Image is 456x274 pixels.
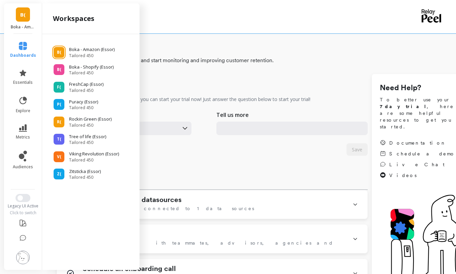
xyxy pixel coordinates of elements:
[69,140,106,145] span: Tailored 450
[13,80,33,85] span: essentials
[57,171,61,177] span: Z(
[3,203,43,209] div: Legacy UI Active
[13,164,33,170] span: audiences
[57,67,61,72] span: B(
[69,99,98,105] p: Puracy (Essor)
[69,168,101,175] p: Zitsticka (Essor)
[69,133,106,140] p: Tree of life (Essor)
[20,11,26,19] span: B(
[69,64,114,71] p: Boka - Shopify (Essor)
[69,88,103,93] span: Tailored 450
[380,104,427,109] strong: 7 day trial
[69,151,119,157] p: Viking Revolution (Essor)
[57,136,61,142] span: T(
[57,119,61,125] span: R(
[57,102,61,107] span: P(
[69,175,101,180] span: Tailored 450
[389,161,445,168] span: Live Chat
[389,172,417,179] span: Videos
[69,116,112,123] p: Rockin Green (Essor)
[69,105,98,110] span: Tailored 450
[69,46,115,53] p: Boka - Amazon (Essor)
[16,134,30,140] span: metrics
[69,157,119,163] span: Tailored 450
[3,210,43,216] div: Click to switch
[380,172,455,179] a: Videos
[57,50,61,55] span: B(
[10,53,36,58] span: dashboards
[11,24,35,30] p: Boka - Amazon (Essor)
[380,150,455,157] a: Schedule a demo
[83,205,254,212] span: We're currently connected to 1 data sources
[69,123,112,128] span: Tailored 450
[57,96,310,103] p: Your data has finished computing and you can start your trial now! Just answer the question below...
[69,53,115,58] span: Tailored 450
[380,140,455,146] a: Documentation
[216,111,249,119] p: Tell us more
[16,108,30,114] span: explore
[83,240,344,253] span: Share Peel with teammates, advisors, agencies and investors
[16,194,30,202] button: Switch to New UI
[69,70,114,76] span: Tailored 450
[57,84,61,90] span: F(
[16,251,30,264] img: profile picture
[389,140,447,146] span: Documentation
[53,14,94,23] h2: workspaces
[389,150,455,157] span: Schedule a demo
[69,81,103,88] p: FreshCap (Essor)
[57,154,61,159] span: V(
